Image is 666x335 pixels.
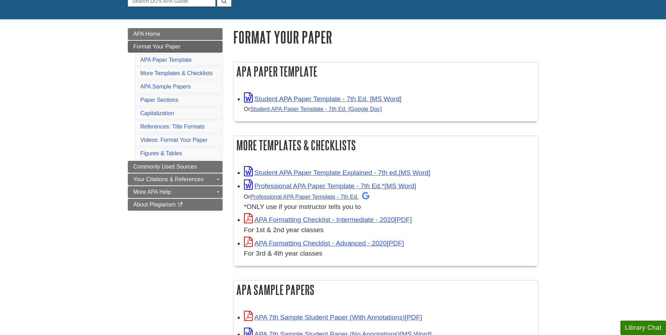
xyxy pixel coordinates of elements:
a: Commonly Used Sources [128,161,223,173]
a: Figures & Tables [140,150,182,156]
a: APA Home [128,28,223,40]
span: Format Your Paper [133,44,180,50]
a: Link opens in new window [244,182,416,190]
span: Your Citations & References [133,176,204,182]
a: APA Sample Papers [140,84,191,90]
a: Link opens in new window [244,216,412,223]
a: More Templates & Checklists [140,70,213,76]
span: About Plagiarism [133,202,176,208]
a: About Plagiarism [128,199,223,211]
a: Link opens in new window [244,95,402,103]
small: Or [244,193,370,200]
small: Or [244,106,382,112]
h1: Format Your Paper [233,28,539,46]
h2: More Templates & Checklists [233,136,538,155]
span: More APA Help [133,189,171,195]
a: Professional APA Paper Template - 7th Ed. [250,193,370,200]
span: APA Home [133,31,160,37]
h2: APA Sample Papers [233,281,538,299]
a: Capitalization [140,110,174,116]
a: Videos: Format Your Paper [140,137,208,143]
a: Link opens in new window [244,239,404,247]
h2: APA Paper Template [233,62,538,81]
div: *ONLY use if your instructor tells you to [244,191,535,212]
div: For 1st & 2nd year classes [244,225,535,235]
a: Paper Sections [140,97,179,103]
a: More APA Help [128,186,223,198]
a: Student APA Paper Template - 7th Ed. [Google Doc] [250,106,382,112]
i: This link opens in a new window [177,203,183,207]
a: Your Citations & References [128,173,223,185]
div: Guide Page Menu [128,28,223,211]
a: Link opens in new window [244,169,430,176]
a: APA Paper Template [140,57,192,63]
a: Format Your Paper [128,41,223,53]
div: For 3rd & 4th year classes [244,249,535,259]
a: Link opens in new window [244,314,422,321]
a: References: Title Formats [140,124,205,130]
button: Library Chat [620,321,666,335]
span: Commonly Used Sources [133,164,197,170]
